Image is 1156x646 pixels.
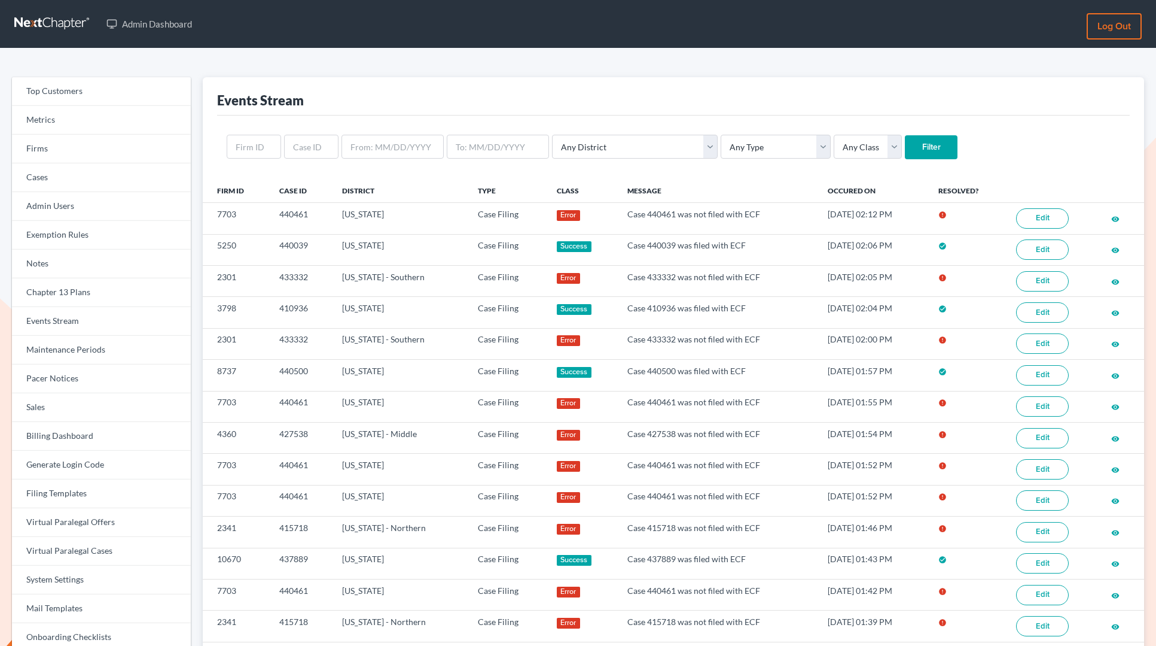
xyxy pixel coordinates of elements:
div: Success [557,367,591,378]
input: Filter [905,135,957,159]
div: Error [557,618,580,629]
a: visibility [1111,590,1120,600]
td: [DATE] 01:52 PM [818,485,929,516]
td: 437889 [270,548,333,579]
td: [DATE] 02:05 PM [818,265,929,296]
a: Cases [12,163,191,192]
td: 7703 [203,454,270,485]
i: visibility [1111,278,1120,286]
a: Log out [1087,13,1142,40]
i: check_circle [938,556,947,564]
i: error [938,211,947,219]
i: error [938,274,947,282]
a: Billing Dashboard [12,422,191,451]
td: 440039 [270,234,333,265]
a: Admin Users [12,192,191,221]
td: [DATE] 02:04 PM [818,297,929,328]
a: visibility [1111,370,1120,380]
td: 440461 [270,579,333,610]
a: visibility [1111,244,1120,254]
th: Firm ID [203,178,270,202]
div: Error [557,210,580,221]
td: Case Filing [468,360,547,391]
td: [US_STATE] [333,360,468,391]
td: [DATE] 01:43 PM [818,548,929,579]
td: Case 440461 was not filed with ECF [618,454,818,485]
th: Resolved? [929,178,1007,202]
div: Success [557,304,591,315]
td: [US_STATE] [333,297,468,328]
i: error [938,430,947,439]
td: Case 415718 was not filed with ECF [618,611,818,642]
th: Case ID [270,178,333,202]
td: 427538 [270,422,333,453]
td: [US_STATE] - Southern [333,265,468,296]
a: Edit [1016,490,1069,511]
td: 415718 [270,611,333,642]
a: System Settings [12,566,191,595]
a: Edit [1016,271,1069,292]
th: Message [618,178,818,202]
td: Case Filing [468,203,547,234]
td: 440461 [270,203,333,234]
a: Generate Login Code [12,451,191,480]
td: [DATE] 01:39 PM [818,611,929,642]
td: Case 440461 was not filed with ECF [618,391,818,422]
td: [DATE] 01:57 PM [818,360,929,391]
td: 415718 [270,517,333,548]
a: visibility [1111,433,1120,443]
div: Error [557,492,580,503]
td: [US_STATE] [333,391,468,422]
div: Error [557,524,580,535]
a: Edit [1016,459,1069,480]
div: Error [557,430,580,441]
td: [US_STATE] - Southern [333,328,468,359]
td: Case Filing [468,454,547,485]
a: Edit [1016,208,1069,229]
td: 3798 [203,297,270,328]
i: error [938,587,947,596]
a: Edit [1016,585,1069,605]
input: To: MM/DD/YYYY [447,135,549,159]
td: Case 440500 was filed with ECF [618,360,818,391]
a: Notes [12,250,191,278]
i: visibility [1111,529,1120,537]
i: error [938,493,947,501]
td: Case 440461 was not filed with ECF [618,579,818,610]
a: Edit [1016,333,1069,354]
td: [DATE] 02:00 PM [818,328,929,359]
td: [DATE] 01:42 PM [818,579,929,610]
td: 8737 [203,360,270,391]
td: Case Filing [468,391,547,422]
td: Case Filing [468,297,547,328]
div: Error [557,461,580,472]
a: Top Customers [12,77,191,106]
i: visibility [1111,623,1120,631]
a: Filing Templates [12,480,191,508]
a: visibility [1111,495,1120,505]
td: Case 437889 was filed with ECF [618,548,818,579]
i: visibility [1111,340,1120,348]
td: Case Filing [468,579,547,610]
input: From: MM/DD/YYYY [341,135,444,159]
td: 2341 [203,611,270,642]
td: Case 433332 was not filed with ECF [618,265,818,296]
a: Edit [1016,553,1069,574]
td: [US_STATE] [333,203,468,234]
td: 410936 [270,297,333,328]
td: [US_STATE] - Middle [333,422,468,453]
td: 7703 [203,579,270,610]
td: Case 415718 was not filed with ECF [618,517,818,548]
td: [DATE] 01:54 PM [818,422,929,453]
td: [US_STATE] [333,234,468,265]
a: Chapter 13 Plans [12,278,191,307]
i: visibility [1111,435,1120,443]
a: Edit [1016,365,1069,386]
td: 440461 [270,485,333,516]
td: Case 440461 was not filed with ECF [618,485,818,516]
th: Occured On [818,178,929,202]
div: Error [557,273,580,284]
a: Exemption Rules [12,221,191,250]
td: [DATE] 02:06 PM [818,234,929,265]
td: [DATE] 02:12 PM [818,203,929,234]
